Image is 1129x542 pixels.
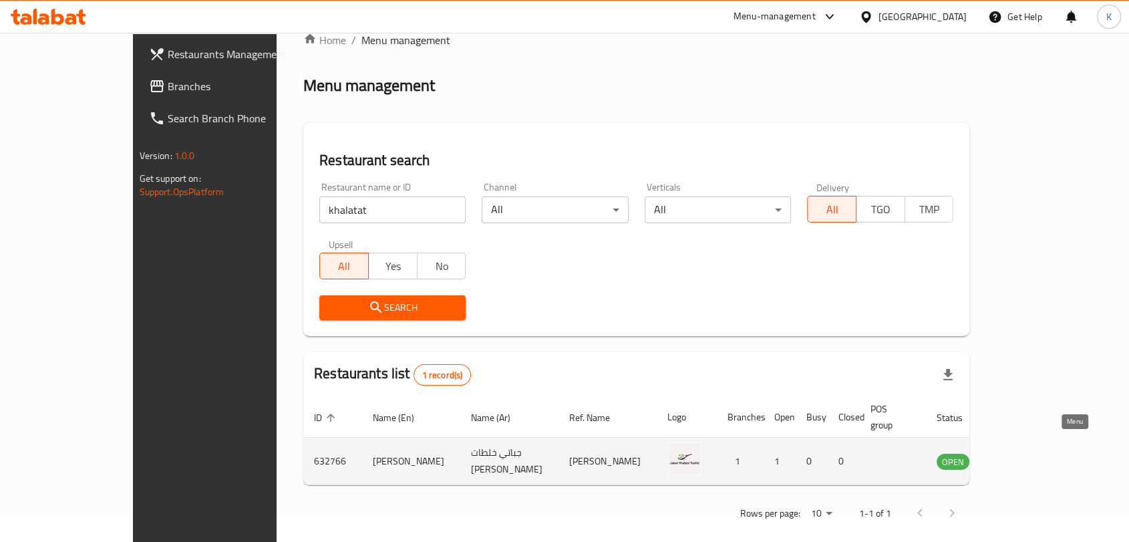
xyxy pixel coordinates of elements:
[657,397,717,438] th: Logo
[417,253,466,279] button: No
[423,257,461,276] span: No
[740,505,800,522] p: Rows per page:
[796,438,828,485] td: 0
[816,182,850,192] label: Delivery
[905,196,954,223] button: TMP
[174,147,195,164] span: 1.0.0
[368,253,418,279] button: Yes
[303,32,969,48] nav: breadcrumb
[937,454,969,470] span: OPEN
[303,32,346,48] a: Home
[734,9,816,25] div: Menu-management
[314,364,471,386] h2: Restaurants list
[858,505,891,522] p: 1-1 of 1
[314,410,339,426] span: ID
[471,410,528,426] span: Name (Ar)
[828,438,860,485] td: 0
[414,364,472,386] div: Total records count
[168,78,311,94] span: Branches
[138,70,321,102] a: Branches
[482,196,628,223] div: All
[1106,9,1112,24] span: K
[414,369,471,382] span: 1 record(s)
[361,32,450,48] span: Menu management
[937,410,980,426] span: Status
[645,196,791,223] div: All
[717,397,764,438] th: Branches
[329,239,353,249] label: Upsell
[140,147,172,164] span: Version:
[878,9,967,24] div: [GEOGRAPHIC_DATA]
[805,504,837,524] div: Rows per page:
[374,257,412,276] span: Yes
[558,438,657,485] td: [PERSON_NAME]
[303,438,362,485] td: 632766
[319,295,466,320] button: Search
[138,102,321,134] a: Search Branch Phone
[862,200,900,219] span: TGO
[303,75,435,96] h2: Menu management
[351,32,356,48] li: /
[796,397,828,438] th: Busy
[828,397,860,438] th: Closed
[807,196,856,223] button: All
[325,257,363,276] span: All
[717,438,764,485] td: 1
[911,200,949,219] span: TMP
[362,438,460,485] td: [PERSON_NAME]
[138,38,321,70] a: Restaurants Management
[319,196,466,223] input: Search for restaurant name or ID..
[303,397,1042,485] table: enhanced table
[330,299,455,316] span: Search
[168,46,311,62] span: Restaurants Management
[319,253,369,279] button: All
[140,170,201,187] span: Get support on:
[932,359,964,391] div: Export file
[813,200,851,219] span: All
[460,438,558,485] td: جباتي خلطات [PERSON_NAME]
[569,410,627,426] span: Ref. Name
[373,410,432,426] span: Name (En)
[140,183,224,200] a: Support.OpsPlatform
[764,397,796,438] th: Open
[856,196,905,223] button: TGO
[168,110,311,126] span: Search Branch Phone
[319,150,953,170] h2: Restaurant search
[870,401,910,433] span: POS group
[667,442,701,475] img: Jabati Khalatat Rashid
[764,438,796,485] td: 1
